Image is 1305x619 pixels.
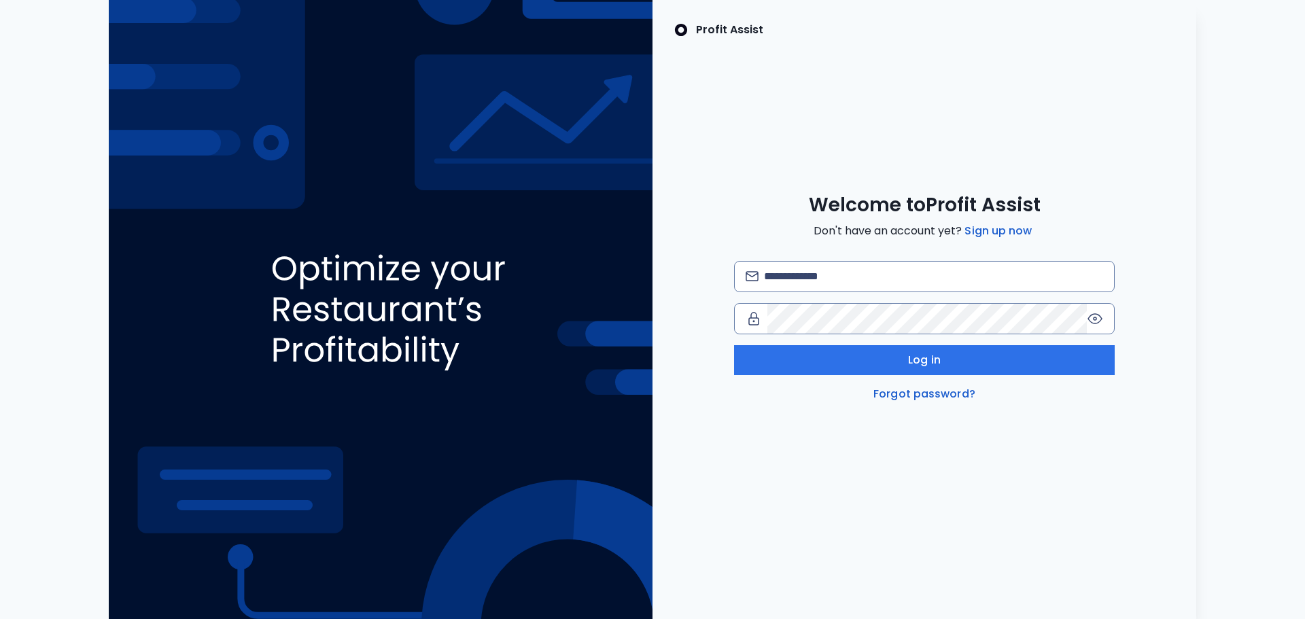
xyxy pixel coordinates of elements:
[734,345,1115,375] button: Log in
[674,22,688,38] img: SpotOn Logo
[696,22,763,38] p: Profit Assist
[809,193,1041,217] span: Welcome to Profit Assist
[814,223,1034,239] span: Don't have an account yet?
[962,223,1034,239] a: Sign up now
[908,352,941,368] span: Log in
[871,386,978,402] a: Forgot password?
[746,271,759,281] img: email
